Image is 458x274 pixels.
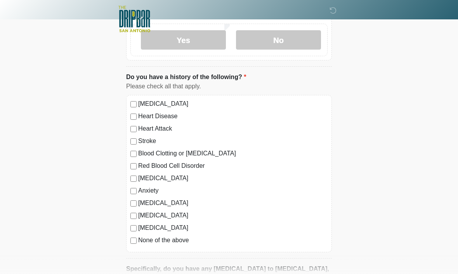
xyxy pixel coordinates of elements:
label: Blood Clotting or [MEDICAL_DATA] [138,149,328,158]
input: [MEDICAL_DATA] [130,200,137,207]
input: [MEDICAL_DATA] [130,176,137,182]
input: Stroke [130,138,137,145]
label: Heart Disease [138,112,328,121]
input: Red Blood Cell Disorder [130,163,137,169]
input: Heart Disease [130,114,137,120]
label: [MEDICAL_DATA] [138,198,328,208]
input: None of the above [130,238,137,244]
label: [MEDICAL_DATA] [138,174,328,183]
input: [MEDICAL_DATA] [130,101,137,107]
label: Do you have a history of the following? [126,72,246,82]
label: [MEDICAL_DATA] [138,211,328,220]
label: [MEDICAL_DATA] [138,99,328,109]
input: [MEDICAL_DATA] [130,213,137,219]
label: Stroke [138,136,328,146]
label: Red Blood Cell Disorder [138,161,328,171]
label: No [236,30,321,50]
input: Blood Clotting or [MEDICAL_DATA] [130,151,137,157]
label: Heart Attack [138,124,328,133]
label: None of the above [138,236,328,245]
input: Anxiety [130,188,137,194]
label: [MEDICAL_DATA] [138,223,328,233]
label: Anxiety [138,186,328,195]
div: Please check all that apply. [126,82,332,91]
input: [MEDICAL_DATA] [130,225,137,231]
img: The DRIPBaR - San Antonio Fossil Creek Logo [118,6,150,33]
input: Heart Attack [130,126,137,132]
label: Yes [141,30,226,50]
